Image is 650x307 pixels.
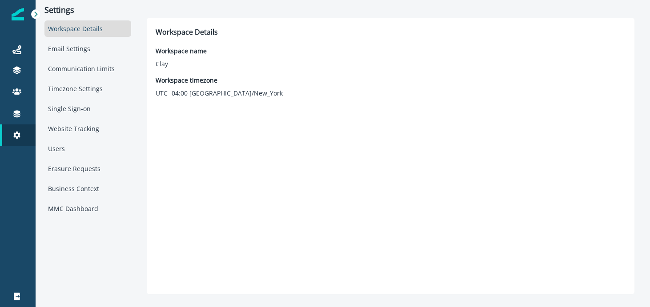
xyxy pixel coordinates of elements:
[44,120,131,137] div: Website Tracking
[156,46,207,56] p: Workspace name
[44,100,131,117] div: Single Sign-on
[44,180,131,197] div: Business Context
[156,88,283,98] p: UTC -04:00 [GEOGRAPHIC_DATA]/New_York
[156,27,626,37] p: Workspace Details
[44,200,131,217] div: MMC Dashboard
[44,40,131,57] div: Email Settings
[12,8,24,20] img: Inflection
[156,59,207,68] p: Clay
[44,20,131,37] div: Workspace Details
[156,76,283,85] p: Workspace timezone
[44,80,131,97] div: Timezone Settings
[44,5,131,15] p: Settings
[44,140,131,157] div: Users
[44,160,131,177] div: Erasure Requests
[44,60,131,77] div: Communication Limits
